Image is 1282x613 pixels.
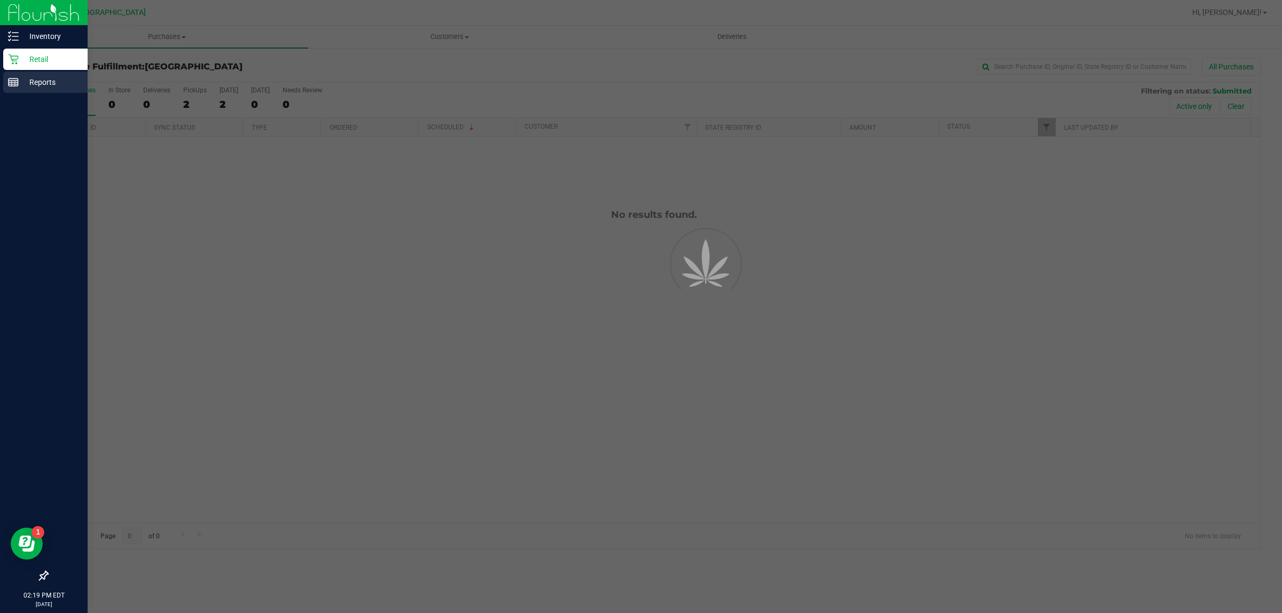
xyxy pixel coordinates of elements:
[11,528,43,560] iframe: Resource center
[19,53,83,66] p: Retail
[8,54,19,65] inline-svg: Retail
[19,30,83,43] p: Inventory
[5,591,83,600] p: 02:19 PM EDT
[8,77,19,88] inline-svg: Reports
[8,31,19,42] inline-svg: Inventory
[5,600,83,608] p: [DATE]
[19,76,83,89] p: Reports
[32,526,44,539] iframe: Resource center unread badge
